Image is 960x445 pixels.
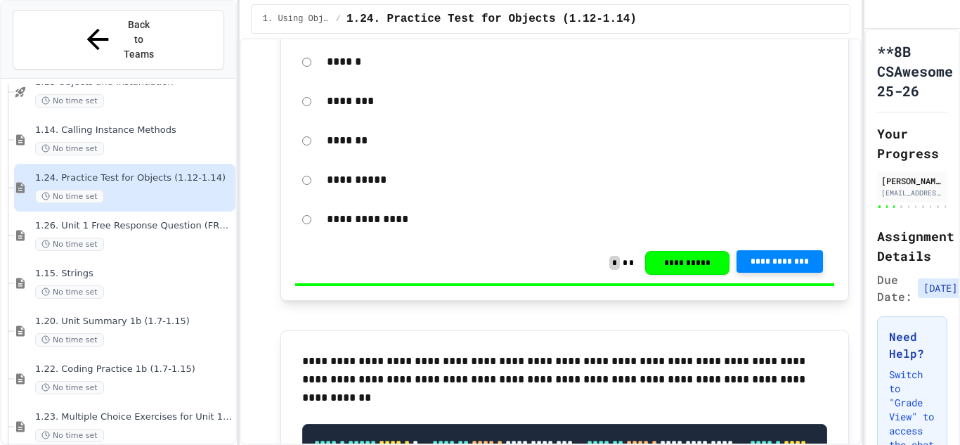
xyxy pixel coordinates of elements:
[35,142,104,155] span: No time set
[35,124,233,136] span: 1.14. Calling Instance Methods
[263,13,330,25] span: 1. Using Objects and Methods
[336,13,341,25] span: /
[35,411,233,423] span: 1.23. Multiple Choice Exercises for Unit 1b (1.9-1.15)
[35,268,233,280] span: 1.15. Strings
[881,188,943,198] div: [EMAIL_ADDRESS][DOMAIN_NAME]
[35,333,104,347] span: No time set
[35,220,233,232] span: 1.26. Unit 1 Free Response Question (FRQ) Practice
[877,226,947,266] h2: Assignment Details
[35,285,104,299] span: No time set
[877,124,947,163] h2: Your Progress
[881,174,943,187] div: [PERSON_NAME]
[877,41,953,101] h1: **8B CSAwesome 25-26
[877,271,912,305] span: Due Date:
[35,381,104,394] span: No time set
[35,429,104,442] span: No time set
[35,238,104,251] span: No time set
[35,363,233,375] span: 1.22. Coding Practice 1b (1.7-1.15)
[889,328,935,362] h3: Need Help?
[35,172,233,184] span: 1.24. Practice Test for Objects (1.12-1.14)
[35,190,104,203] span: No time set
[346,11,637,27] span: 1.24. Practice Test for Objects (1.12-1.14)
[35,316,233,328] span: 1.20. Unit Summary 1b (1.7-1.15)
[35,94,104,108] span: No time set
[122,18,155,62] span: Back to Teams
